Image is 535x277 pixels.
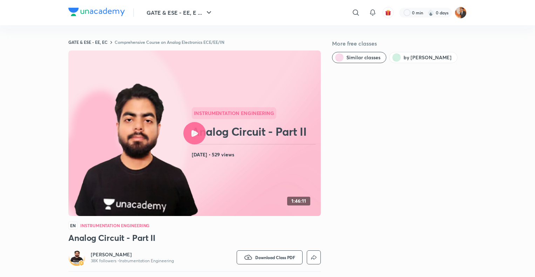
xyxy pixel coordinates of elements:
[427,9,434,16] img: streak
[382,7,394,18] button: avatar
[68,8,125,18] a: Company Logo
[192,124,318,138] h2: Analog Circuit - Part II
[68,39,108,45] a: GATE & ESE - EE, EC
[389,52,458,63] button: by Vishal Soni
[255,255,295,260] span: Download Class PDF
[68,222,77,229] span: EN
[68,232,321,243] h3: Analog Circuit - Part II
[80,223,149,228] h4: Instrumentation Engineering
[332,39,467,48] h5: More free classes
[346,54,380,61] span: Similar classes
[91,251,174,258] a: [PERSON_NAME]
[70,250,84,264] img: Avatar
[68,8,125,16] img: Company Logo
[79,261,84,265] img: badge
[68,249,85,266] a: Avatarbadge
[142,6,217,20] button: GATE & ESE - EE, E ...
[385,9,391,16] img: avatar
[91,258,174,264] p: 38K followers • Instrumentation Engineering
[404,54,452,61] span: by Vishal Soni
[115,39,224,45] a: Comprehensive Course on Analog Electronics ECE/EE/IN
[291,198,306,204] h4: 1:46:11
[455,7,467,19] img: Ayush sagitra
[332,52,386,63] button: Similar classes
[192,150,318,159] h4: [DATE] • 529 views
[237,250,303,264] button: Download Class PDF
